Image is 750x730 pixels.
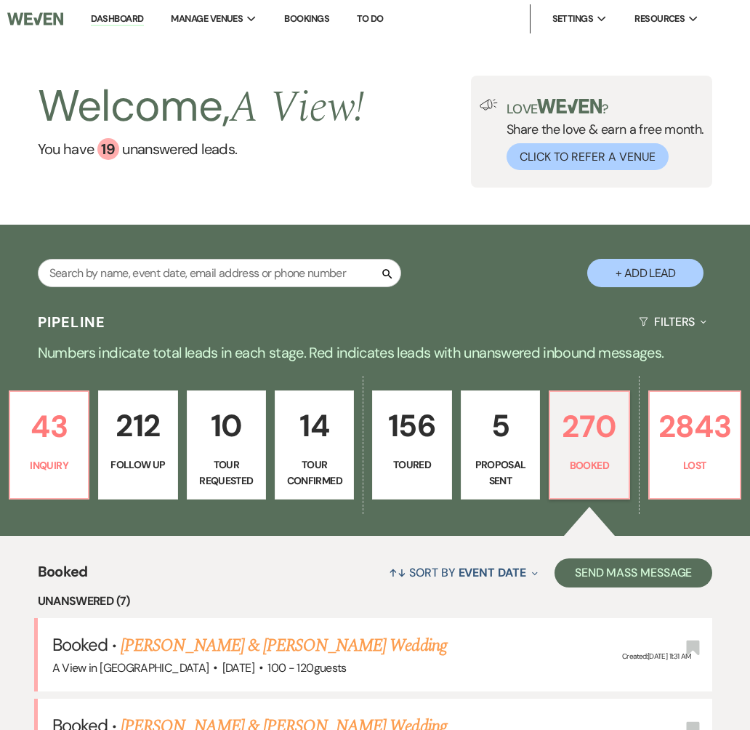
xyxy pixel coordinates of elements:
[38,592,713,611] li: Unanswered (7)
[38,76,364,138] h2: Welcome,
[108,457,168,473] p: Follow Up
[555,558,713,587] button: Send Mass Message
[459,565,526,580] span: Event Date
[461,390,540,500] a: 5Proposal Sent
[52,660,209,675] span: A View in [GEOGRAPHIC_DATA]
[389,565,406,580] span: ↑↓
[372,390,451,500] a: 156Toured
[284,12,329,25] a: Bookings
[108,401,168,450] p: 212
[648,390,741,500] a: 2843Lost
[230,74,364,141] span: A View !
[633,302,712,341] button: Filters
[196,457,257,489] p: Tour Requested
[38,138,364,160] a: You have 19 unanswered leads.
[622,651,690,661] span: Created: [DATE] 11:31 AM
[19,402,79,451] p: 43
[587,259,703,287] button: + Add Lead
[91,12,143,26] a: Dashboard
[284,401,344,450] p: 14
[222,660,254,675] span: [DATE]
[98,390,177,500] a: 212Follow Up
[196,401,257,450] p: 10
[267,660,346,675] span: 100 - 120 guests
[658,457,731,473] p: Lost
[559,402,619,451] p: 270
[275,390,354,500] a: 14Tour Confirmed
[284,457,344,489] p: Tour Confirmed
[121,633,446,659] a: [PERSON_NAME] & [PERSON_NAME] Wedding
[19,457,79,473] p: Inquiry
[507,143,669,170] button: Click to Refer a Venue
[470,401,531,450] p: 5
[537,99,602,113] img: weven-logo-green.svg
[480,99,498,111] img: loud-speaker-illustration.svg
[97,138,119,160] div: 19
[38,312,106,332] h3: Pipeline
[38,259,401,287] input: Search by name, event date, email address or phone number
[383,553,543,592] button: Sort By Event Date
[470,457,531,489] p: Proposal Sent
[187,390,266,500] a: 10Tour Requested
[498,99,704,170] div: Share the love & earn a free month.
[507,99,704,116] p: Love ?
[549,390,629,500] a: 270Booked
[38,561,88,592] span: Booked
[382,457,442,473] p: Toured
[382,401,442,450] p: 156
[559,457,619,473] p: Booked
[552,12,594,26] span: Settings
[357,12,384,25] a: To Do
[52,633,108,656] span: Booked
[658,402,731,451] p: 2843
[634,12,685,26] span: Resources
[7,4,62,34] img: Weven Logo
[9,390,89,500] a: 43Inquiry
[171,12,243,26] span: Manage Venues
